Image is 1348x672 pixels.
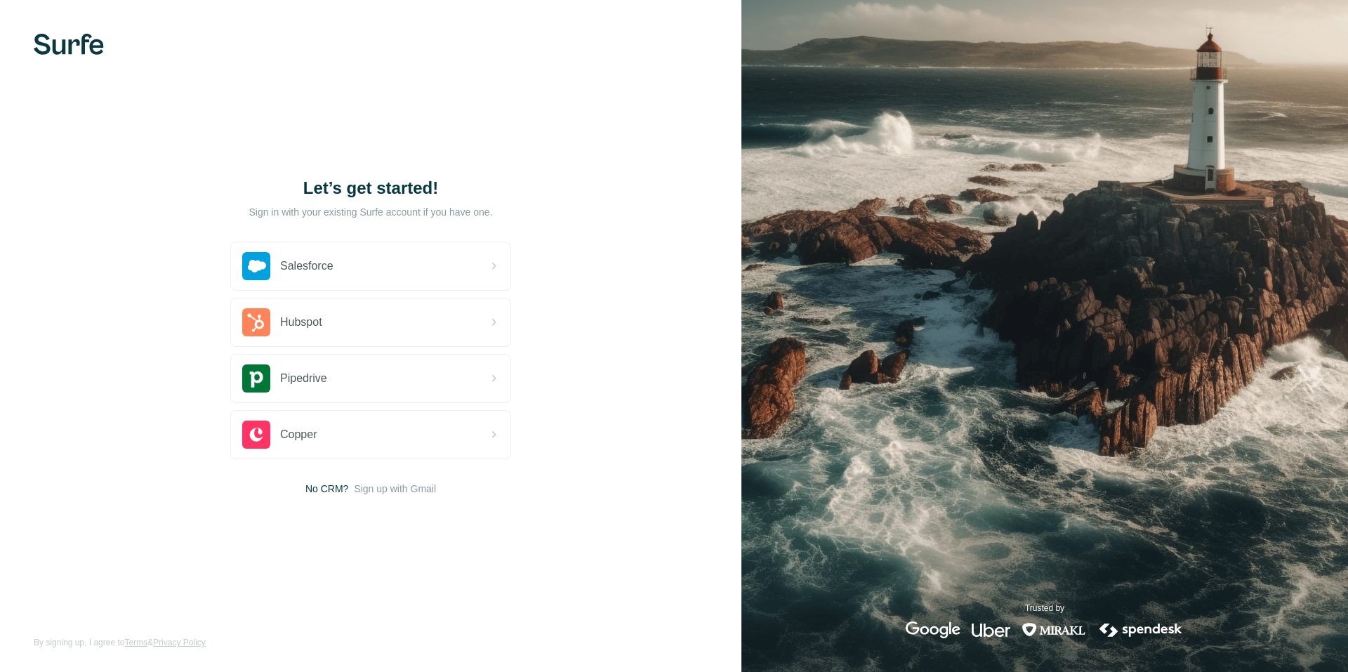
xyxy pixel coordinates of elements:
[153,638,206,647] a: Privacy Policy
[280,426,317,443] span: Copper
[280,314,322,331] span: Hubspot
[242,421,270,449] img: copper's logo
[280,258,333,275] span: Salesforce
[1097,621,1184,638] img: spendesk's logo
[124,638,147,647] a: Terms
[242,252,270,280] img: salesforce's logo
[972,621,1010,638] img: uber's logo
[230,177,511,199] h1: Let’s get started!
[906,621,960,638] img: google's logo
[280,370,327,387] span: Pipedrive
[34,636,206,649] span: By signing up, I agree to &
[1022,621,1086,638] img: mirakl's logo
[1025,602,1064,614] p: Trusted by
[249,205,492,219] p: Sign in with your existing Surfe account if you have one.
[242,308,270,336] img: hubspot's logo
[354,482,436,496] button: Sign up with Gmail
[242,364,270,393] img: pipedrive's logo
[34,34,104,55] img: Surfe's logo
[305,482,348,496] span: No CRM?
